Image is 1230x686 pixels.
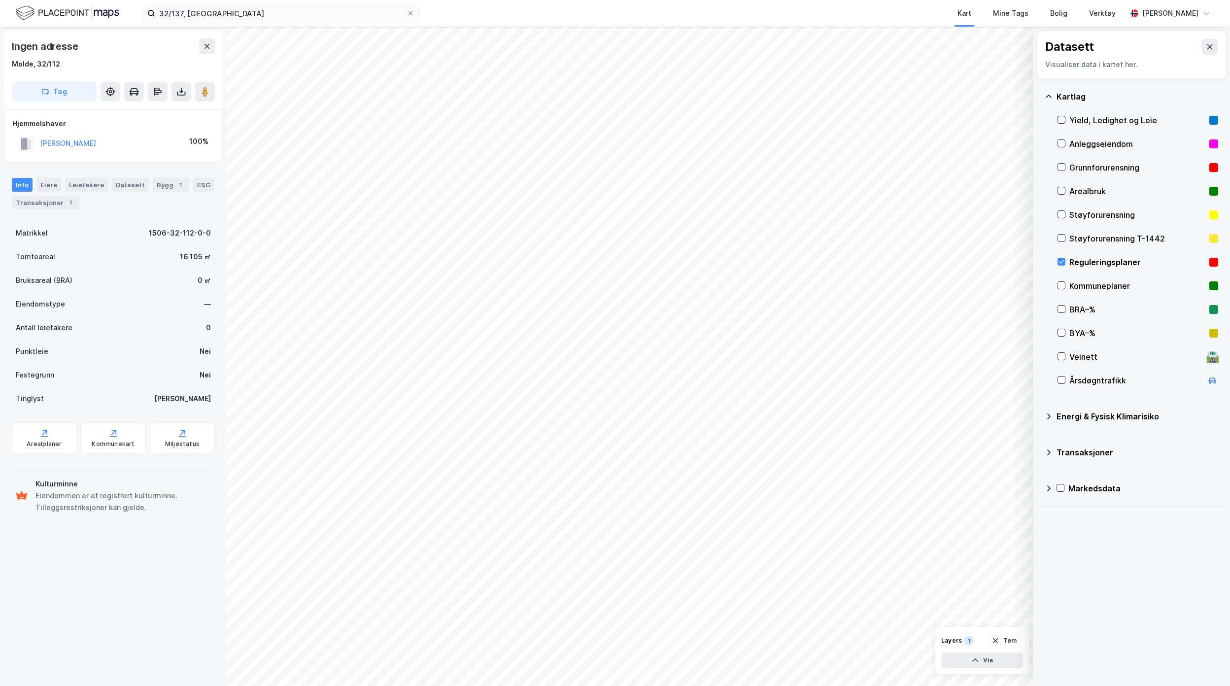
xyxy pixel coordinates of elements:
div: Kommunekart [92,440,135,448]
div: Miljøstatus [165,440,200,448]
div: Støyforurensning T-1442 [1069,233,1205,244]
div: — [204,298,211,310]
div: 1506-32-112-0-0 [149,227,211,239]
div: Kartlag [1057,91,1218,103]
div: Eiendommen er et registrert kulturminne. Tilleggsrestriksjoner kan gjelde. [35,490,211,514]
div: 1 [66,198,75,207]
div: Antall leietakere [16,322,72,334]
div: Nei [200,345,211,357]
div: Datasett [1045,39,1094,55]
div: 100% [189,136,208,147]
div: Kart [957,7,971,19]
div: Leietakere [65,178,108,192]
div: Transaksjoner [12,196,79,209]
button: Tøm [985,633,1023,649]
div: Markedsdata [1068,482,1218,494]
input: Søk på adresse, matrikkel, gårdeiere, leietakere eller personer [155,6,407,21]
div: Festegrunn [16,369,54,381]
div: Bolig [1050,7,1067,19]
button: Vis [941,652,1023,668]
div: Eiendomstype [16,298,65,310]
div: ESG [193,178,214,192]
div: 16 105 ㎡ [180,251,211,263]
div: Bruksareal (BRA) [16,274,72,286]
div: Info [12,178,33,192]
div: Veinett [1069,351,1202,363]
div: Reguleringsplaner [1069,256,1205,268]
div: [PERSON_NAME] [1142,7,1198,19]
div: Bygg [153,178,189,192]
div: 🛣️ [1206,350,1219,363]
div: Transaksjoner [1057,446,1218,458]
div: Layers [941,637,962,645]
div: Verktøy [1089,7,1116,19]
div: Hjemmelshaver [12,118,214,130]
div: Kommuneplaner [1069,280,1205,292]
div: Grunnforurensning [1069,162,1205,173]
div: Anleggseiendom [1069,138,1205,150]
button: Tag [12,82,97,102]
div: Mine Tags [993,7,1028,19]
div: Støyforurensning [1069,209,1205,221]
div: Matrikkel [16,227,48,239]
div: BYA–% [1069,327,1205,339]
div: 1 [175,180,185,190]
div: Tomteareal [16,251,55,263]
div: Kulturminne [35,478,211,490]
iframe: Chat Widget [1181,639,1230,686]
div: Tinglyst [16,393,44,405]
img: logo.f888ab2527a4732fd821a326f86c7f29.svg [16,4,119,22]
div: [PERSON_NAME] [154,393,211,405]
div: Ingen adresse [12,38,80,54]
div: Energi & Fysisk Klimarisiko [1057,411,1218,422]
div: Årsdøgntrafikk [1069,375,1202,386]
div: Datasett [112,178,149,192]
div: 0 ㎡ [198,274,211,286]
div: Yield, Ledighet og Leie [1069,114,1205,126]
div: Punktleie [16,345,48,357]
div: Kontrollprogram for chat [1181,639,1230,686]
div: Visualiser data i kartet her. [1045,59,1218,70]
div: 1 [964,636,974,646]
div: BRA–% [1069,304,1205,315]
div: Eiere [36,178,61,192]
div: Arealbruk [1069,185,1205,197]
div: Arealplaner [27,440,62,448]
div: Molde, 32/112 [12,58,60,70]
div: Nei [200,369,211,381]
div: 0 [206,322,211,334]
